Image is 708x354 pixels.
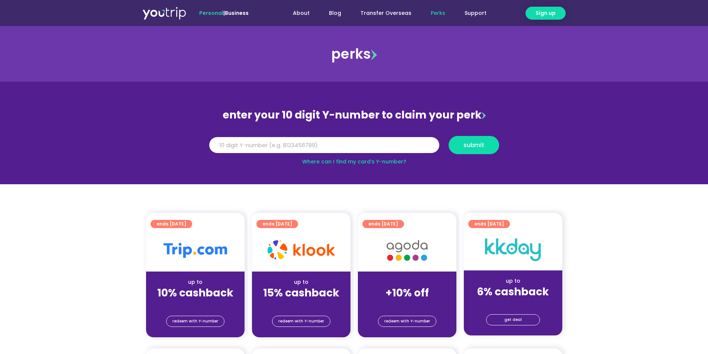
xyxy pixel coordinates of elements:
strong: 10% cashback [157,286,233,300]
a: Business [225,9,249,17]
a: redeem with Y-number [272,316,330,327]
div: up to [258,278,345,286]
div: (for stays only) [152,300,239,308]
strong: 6% cashback [477,285,549,299]
a: Transfer Overseas [351,6,421,20]
div: enter your 10 digit Y-number to claim your perk [206,105,503,125]
span: ends [DATE] [474,220,504,228]
nav: Menu [269,6,496,20]
strong: +10% off [385,286,429,300]
a: ends [DATE] [256,220,298,228]
a: ends [DATE] [468,220,510,228]
form: Y Number [209,136,499,160]
a: ends [DATE] [151,220,192,228]
span: ends [DATE] [156,220,186,228]
a: Blog [319,6,351,20]
a: About [283,6,319,20]
span: up to [400,278,414,286]
div: (for stays only) [364,300,450,308]
div: up to [470,277,556,285]
span: redeem with Y-number [172,316,218,327]
span: redeem with Y-number [384,316,430,327]
a: redeem with Y-number [166,316,224,327]
span: redeem with Y-number [278,316,324,327]
a: redeem with Y-number [378,316,436,327]
div: (for stays only) [470,299,556,306]
span: ends [DATE] [368,220,398,228]
span: ends [DATE] [262,220,292,228]
a: ends [DATE] [362,220,404,228]
a: Perks [421,6,455,20]
input: 10 digit Y-number (e.g. 8123456789) [209,137,439,153]
span: get deal [504,315,522,325]
span: Personal [199,9,223,17]
div: up to [152,278,239,286]
a: Where can I find my card’s Y-number? [302,158,406,165]
a: Support [455,6,496,20]
strong: 15% cashback [263,286,339,300]
div: (for stays only) [258,300,345,308]
a: Sign up [526,7,566,20]
span: Sign up [536,9,556,17]
span: submit [463,142,484,148]
a: get deal [486,314,540,325]
button: submit [449,136,499,154]
span: | [199,9,249,17]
